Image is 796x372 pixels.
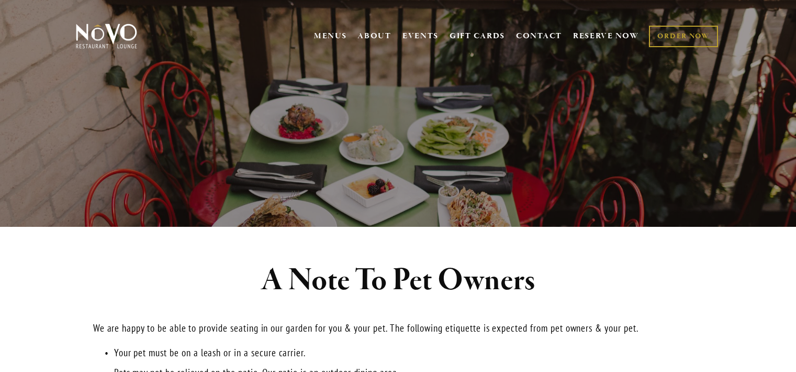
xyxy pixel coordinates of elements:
[402,31,439,41] a: EVENTS
[74,23,139,49] img: Novo Restaurant &amp; Lounge
[573,26,639,46] a: RESERVE NOW
[450,26,505,46] a: GIFT CARDS
[357,31,391,41] a: ABOUT
[314,31,347,41] a: MENUS
[93,264,703,298] h1: A Note To Pet Owners
[516,26,562,46] a: CONTACT
[93,321,703,336] p: We are happy to be able to provide seating in our garden for you & your pet. The following etique...
[649,26,717,47] a: ORDER NOW
[114,345,703,360] p: Your pet must be on a leash or in a secure carrier.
